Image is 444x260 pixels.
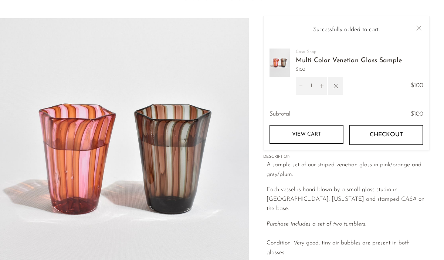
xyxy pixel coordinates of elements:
[267,221,366,227] em: Purchase includes a set of two tumblers.
[296,50,316,54] a: Casa Shop
[349,125,423,145] button: Checkout
[270,125,343,144] a: View cart
[263,154,430,160] span: DESCRIPTION
[316,77,327,95] button: Increment
[306,77,316,95] input: Quantity
[267,185,430,214] p: Each vessel is hand blown by a small glass studio in [GEOGRAPHIC_DATA], [US_STATE] and stamped on...
[270,49,290,77] img: Multi Color Venetian Glass Sample
[267,160,430,179] p: A sample set of our striped venetian glass in pink/orange and grey/plum.
[411,81,423,91] span: $100
[370,131,403,139] span: Checkout
[399,196,417,202] em: CASA
[296,77,306,95] button: Decrement
[411,111,423,117] span: $100
[296,57,402,64] a: Multi Color Venetian Glass Sample
[313,27,380,33] span: Successfully added to cart!
[270,110,291,119] span: Subtotal
[414,24,423,33] button: Close
[296,66,402,73] span: $100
